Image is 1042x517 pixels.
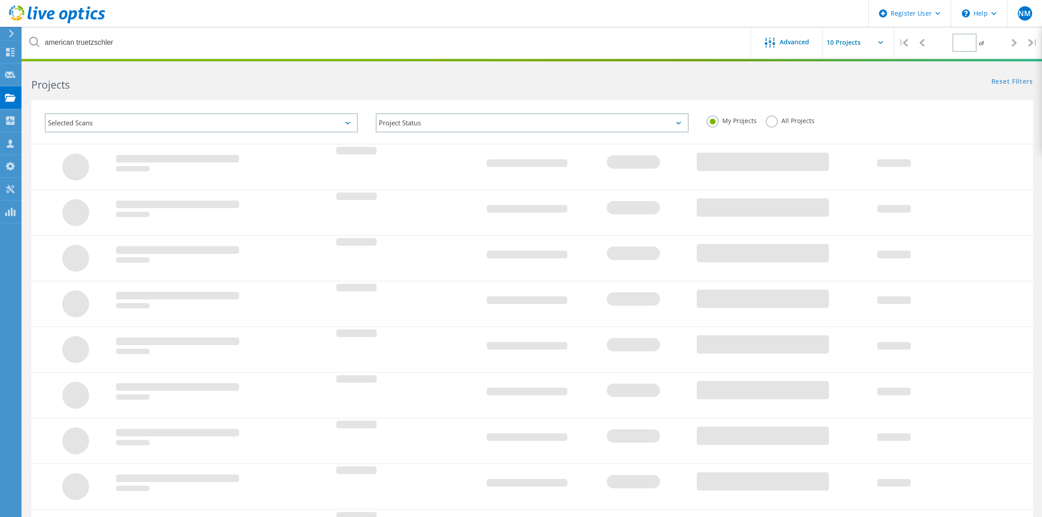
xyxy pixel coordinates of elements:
a: Reset Filters [991,78,1033,86]
b: Projects [31,77,70,92]
div: | [1024,27,1042,59]
div: Selected Scans [45,113,358,132]
span: of [979,39,984,47]
span: Advanced [780,39,809,45]
div: Project Status [376,113,689,132]
label: My Projects [707,115,757,124]
svg: \n [962,9,970,17]
label: All Projects [766,115,815,124]
input: Search projects by name, owner, ID, company, etc [22,27,751,58]
div: | [894,27,913,59]
a: Live Optics Dashboard [9,19,105,25]
span: NM [1018,10,1031,17]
